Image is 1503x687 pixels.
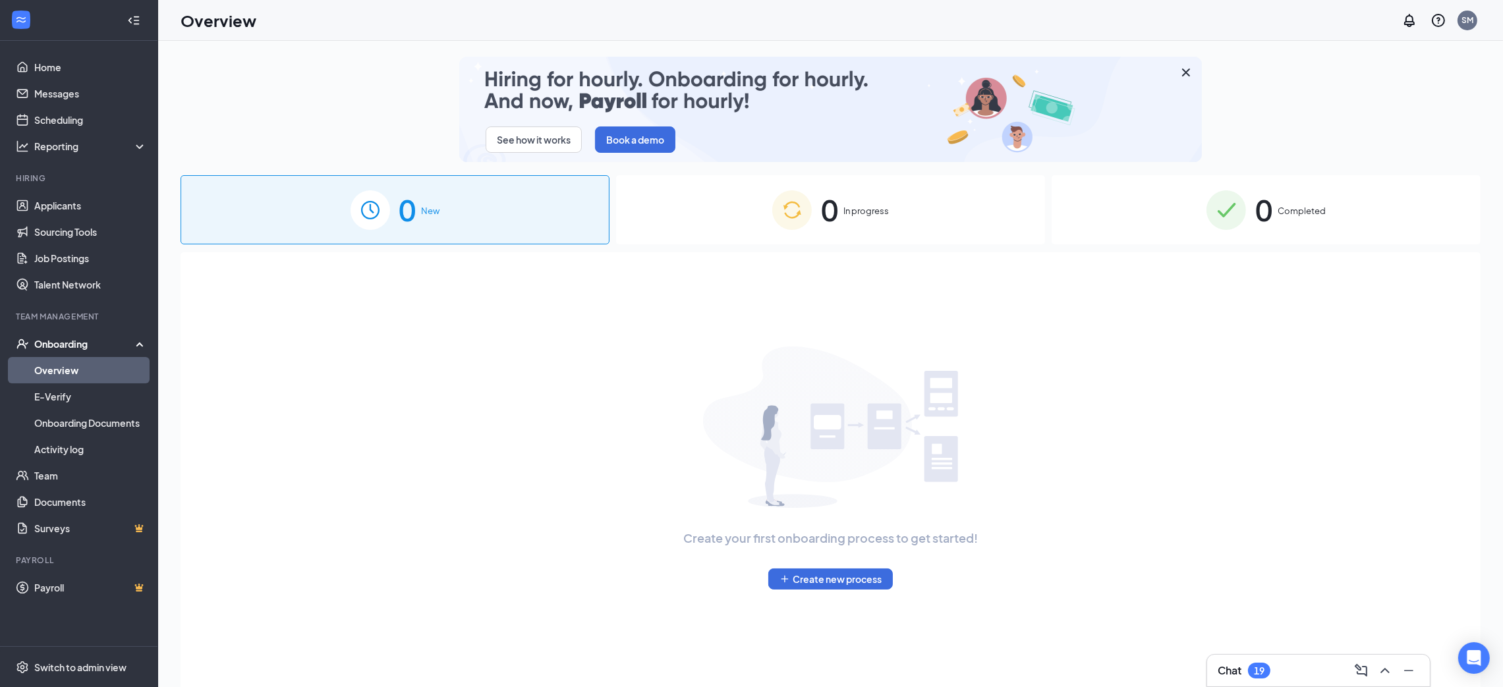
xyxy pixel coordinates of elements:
a: Job Postings [34,245,147,271]
button: Minimize [1398,660,1419,681]
button: ComposeMessage [1351,660,1372,681]
svg: Analysis [16,140,29,153]
svg: Notifications [1402,13,1417,28]
a: Talent Network [34,271,147,298]
div: Reporting [34,140,148,153]
a: Onboarding Documents [34,410,147,436]
span: Create your first onboarding process to get started! [683,529,978,547]
svg: QuestionInfo [1431,13,1446,28]
svg: Cross [1178,65,1194,80]
button: See how it works [486,126,582,153]
svg: Minimize [1401,663,1417,678]
div: 19 [1254,665,1264,676]
button: PlusCreate new process [768,568,893,590]
svg: ComposeMessage [1353,663,1369,678]
h3: Chat [1218,663,1241,678]
a: Sourcing Tools [34,219,147,245]
a: Activity log [34,436,147,462]
button: Book a demo [595,126,675,153]
a: Documents [34,489,147,515]
span: 0 [1255,187,1272,233]
svg: UserCheck [16,337,29,350]
div: Open Intercom Messenger [1458,642,1490,674]
div: Switch to admin view [34,661,127,674]
h1: Overview [181,9,256,32]
svg: Collapse [127,14,140,27]
span: 0 [821,187,838,233]
div: Hiring [16,173,144,184]
a: SurveysCrown [34,515,147,541]
span: Completed [1278,204,1326,217]
div: Team Management [16,311,144,322]
span: 0 [399,187,416,233]
a: Applicants [34,192,147,219]
a: E-Verify [34,383,147,410]
a: Messages [34,80,147,107]
div: Onboarding [34,337,136,350]
a: PayrollCrown [34,574,147,601]
a: Team [34,462,147,489]
a: Home [34,54,147,80]
div: SM [1461,14,1473,26]
svg: WorkstreamLogo [14,13,28,26]
span: New [422,204,440,217]
img: payroll-small.gif [459,57,1202,162]
svg: ChevronUp [1377,663,1393,678]
a: Overview [34,357,147,383]
button: ChevronUp [1375,660,1396,681]
span: In progress [843,204,889,217]
svg: Plus [780,574,790,584]
div: Payroll [16,555,144,566]
svg: Settings [16,661,29,674]
a: Scheduling [34,107,147,133]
